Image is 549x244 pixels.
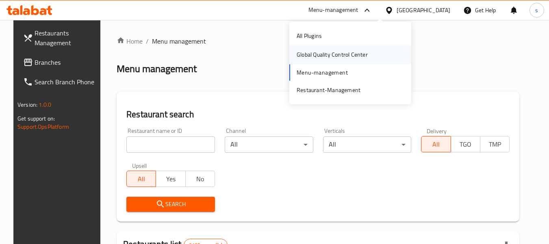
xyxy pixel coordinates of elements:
[130,173,153,185] span: All
[132,163,147,168] label: Upsell
[152,36,206,46] span: Menu management
[35,57,99,67] span: Branches
[17,23,105,53] a: Restaurants Management
[185,171,215,187] button: No
[117,36,143,46] a: Home
[17,72,105,92] a: Search Branch Phone
[117,62,197,75] h2: Menu management
[126,171,156,187] button: All
[297,31,322,40] div: All Plugins
[421,136,451,152] button: All
[535,6,538,15] span: s
[159,173,182,185] span: Yes
[297,86,360,95] div: Restaurant-Management
[297,50,368,59] div: Global Quality Control Center
[35,77,99,87] span: Search Branch Phone
[17,121,69,132] a: Support.OpsPlatform
[427,128,447,134] label: Delivery
[17,113,55,124] span: Get support on:
[156,171,185,187] button: Yes
[126,136,215,153] input: Search for restaurant name or ID..
[39,99,51,110] span: 1.0.0
[35,28,99,48] span: Restaurants Management
[454,138,477,150] span: TGO
[189,173,212,185] span: No
[17,99,37,110] span: Version:
[308,5,358,15] div: Menu-management
[451,136,480,152] button: TGO
[225,136,313,153] div: All
[133,199,208,209] span: Search
[425,138,447,150] span: All
[17,53,105,72] a: Branches
[484,138,506,150] span: TMP
[126,108,510,121] h2: Restaurant search
[126,197,215,212] button: Search
[117,36,519,46] nav: breadcrumb
[397,6,450,15] div: [GEOGRAPHIC_DATA]
[146,36,149,46] li: /
[323,136,412,153] div: All
[480,136,510,152] button: TMP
